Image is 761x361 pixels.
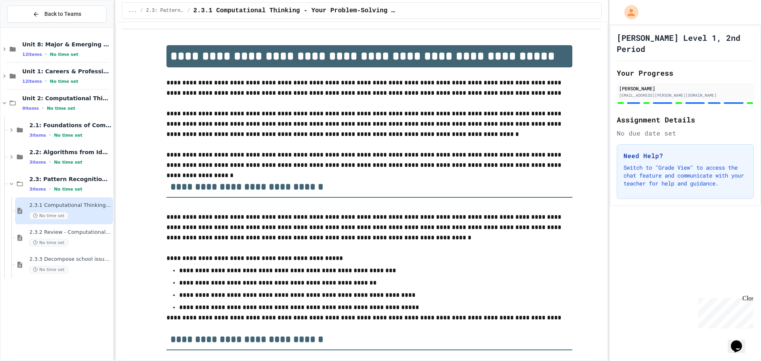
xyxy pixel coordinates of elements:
span: / [140,8,143,14]
p: Switch to "Grade View" to access the chat feature and communicate with your teacher for help and ... [623,164,747,187]
iframe: chat widget [728,329,753,353]
div: No due date set [617,128,754,138]
div: My Account [616,3,641,21]
span: ... [128,8,137,14]
h2: Your Progress [617,67,754,78]
span: No time set [54,160,82,165]
span: 12 items [22,52,42,57]
iframe: chat widget [695,295,753,329]
span: • [45,51,47,57]
span: No time set [54,187,82,192]
span: 2.3.3 Decompose school issue using CT [29,256,111,263]
span: Unit 8: Major & Emerging Technologies [22,41,111,48]
span: • [49,132,51,138]
span: 2.3: Pattern Recognition & Decomposition [146,8,184,14]
div: [PERSON_NAME] [619,85,751,92]
span: No time set [54,133,82,138]
button: Back to Teams [7,6,107,23]
div: [EMAIL_ADDRESS][PERSON_NAME][DOMAIN_NAME] [619,92,751,98]
span: 3 items [29,160,46,165]
h1: [PERSON_NAME] Level 1, 2nd Period [617,32,754,54]
span: No time set [47,106,75,111]
span: Unit 1: Careers & Professionalism [22,68,111,75]
span: 2.3.1 Computational Thinking - Your Problem-Solving Toolkit [29,202,111,209]
h2: Assignment Details [617,114,754,125]
span: 12 items [22,79,42,84]
span: • [49,159,51,165]
span: 2.3: Pattern Recognition & Decomposition [29,176,111,183]
span: 2.3.2 Review - Computational Thinking - Your Problem-Solving Toolkit [29,229,111,236]
span: / [187,8,190,14]
span: 2.3.1 Computational Thinking - Your Problem-Solving Toolkit [193,6,396,15]
span: • [49,186,51,192]
span: No time set [50,79,78,84]
span: No time set [29,239,68,246]
span: No time set [50,52,78,57]
span: 3 items [29,187,46,192]
span: • [45,78,47,84]
span: Unit 2: Computational Thinking & Problem-Solving [22,95,111,102]
h3: Need Help? [623,151,747,160]
span: 3 items [29,133,46,138]
span: Back to Teams [44,10,81,18]
span: 9 items [22,106,39,111]
div: Chat with us now!Close [3,3,55,50]
span: No time set [29,266,68,273]
span: 2.2: Algorithms from Idea to Flowchart [29,149,111,156]
span: No time set [29,212,68,220]
span: 2.1: Foundations of Computational Thinking [29,122,111,129]
span: • [42,105,44,111]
